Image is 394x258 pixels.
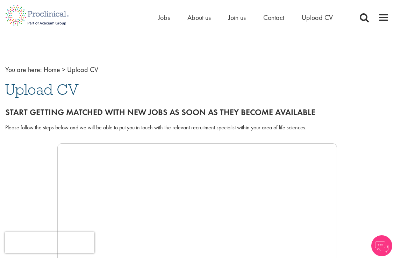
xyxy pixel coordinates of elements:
[67,65,98,74] span: Upload CV
[228,13,246,22] a: Join us
[187,13,211,22] a: About us
[5,108,389,117] h2: Start getting matched with new jobs as soon as they become available
[5,232,94,253] iframe: reCAPTCHA
[5,124,389,132] div: Please follow the steps below and we will be able to put you in touch with the relevant recruitme...
[302,13,333,22] a: Upload CV
[5,65,42,74] span: You are here:
[158,13,170,22] a: Jobs
[62,65,65,74] span: >
[44,65,60,74] a: breadcrumb link
[5,80,79,99] span: Upload CV
[263,13,284,22] a: Contact
[371,235,392,256] img: Chatbot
